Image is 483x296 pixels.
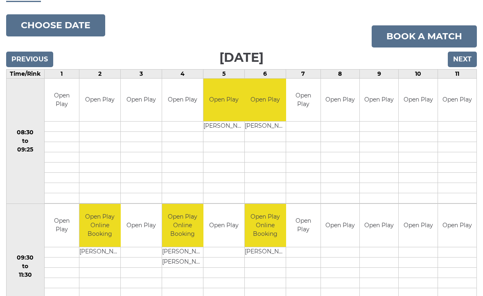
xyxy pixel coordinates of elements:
input: Previous [6,52,53,68]
td: Open Play [438,204,476,247]
td: Open Play [162,79,203,122]
td: 1 [44,70,79,79]
input: Next [448,52,477,68]
td: Open Play Online Booking [162,204,203,247]
td: [PERSON_NAME] [162,258,203,268]
td: Open Play [203,79,245,122]
td: [PERSON_NAME] [203,122,245,132]
td: Open Play [79,79,120,122]
td: Open Play Online Booking [79,204,121,247]
td: Open Play [321,204,359,247]
td: Open Play Online Booking [245,204,286,247]
td: [PERSON_NAME] [162,247,203,258]
td: 2 [79,70,120,79]
td: Open Play [286,79,320,122]
td: Open Play [438,79,476,122]
td: Open Play [245,79,286,122]
td: 11 [438,70,476,79]
td: [PERSON_NAME] [79,247,121,258]
td: 9 [360,70,399,79]
td: 8 [320,70,359,79]
td: Time/Rink [7,70,45,79]
td: Open Play [45,79,79,122]
td: 10 [399,70,438,79]
button: Choose date [6,15,105,37]
td: Open Play [360,79,398,122]
td: [PERSON_NAME] [245,247,286,258]
a: Book a match [372,26,477,48]
td: Open Play [399,204,437,247]
td: 3 [120,70,162,79]
td: Open Play [321,79,359,122]
td: Open Play [121,79,162,122]
td: 5 [203,70,244,79]
td: [PERSON_NAME] [245,122,286,132]
td: 6 [244,70,286,79]
td: Open Play [203,204,244,247]
td: Open Play [360,204,398,247]
td: Open Play [399,79,437,122]
td: Open Play [45,204,79,247]
td: 4 [162,70,203,79]
td: Open Play [121,204,162,247]
td: 7 [286,70,320,79]
td: 08:30 to 09:25 [7,79,45,204]
td: Open Play [286,204,320,247]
